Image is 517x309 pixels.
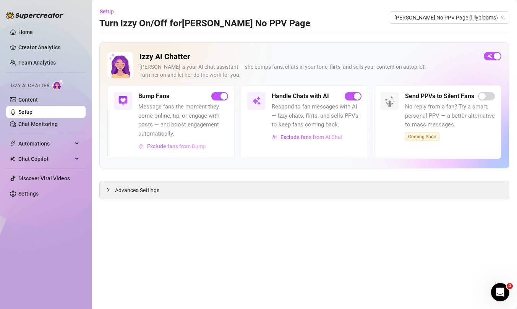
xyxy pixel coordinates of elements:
[115,186,159,194] span: Advanced Settings
[139,63,478,79] div: [PERSON_NAME] is your AI chat assistant — she bumps fans, chats in your tone, flirts, and sells y...
[10,141,16,147] span: thunderbolt
[272,131,343,143] button: Exclude fans from AI Chat
[139,52,478,61] h2: Izzy AI Chatter
[491,283,509,301] iframe: Intercom live chat
[18,138,73,150] span: Automations
[405,102,495,129] span: No reply from a fan? Try a smart, personal PPV — a better alternative to mass messages.
[106,186,115,194] div: collapsed
[18,109,32,115] a: Setup
[405,92,474,101] h5: Send PPVs to Silent Fans
[272,92,329,101] h5: Handle Chats with AI
[18,153,73,165] span: Chat Copilot
[272,102,361,129] span: Respond to fan messages with AI — Izzy chats, flirts, and sells PPVs to keep fans coming back.
[99,18,310,30] h3: Turn Izzy On/Off for [PERSON_NAME] No PPV Page
[118,96,128,105] img: svg%3e
[252,96,261,105] img: svg%3e
[18,191,39,197] a: Settings
[405,133,439,141] span: Coming Soon
[272,134,277,140] img: svg%3e
[18,41,79,53] a: Creator Analytics
[18,121,58,127] a: Chat Monitoring
[99,5,120,18] button: Setup
[138,92,169,101] h5: Bump Fans
[6,11,63,19] img: logo-BBDzfeDw.svg
[501,15,505,20] span: team
[18,29,33,35] a: Home
[138,140,206,152] button: Exclude fans from Bump
[138,102,228,138] span: Message fans the moment they come online, tip, or engage with posts — and boost engagement automa...
[100,8,114,15] span: Setup
[280,134,343,140] span: Exclude fans from AI Chat
[507,283,513,289] span: 4
[52,79,64,90] img: AI Chatter
[147,143,206,149] span: Exclude fans from Bump
[139,144,144,149] img: svg%3e
[10,156,15,162] img: Chat Copilot
[385,96,397,108] img: silent-fans-ppv-o-N6Mmdf.svg
[106,188,110,192] span: collapsed
[18,60,56,66] a: Team Analytics
[18,97,38,103] a: Content
[11,82,49,89] span: Izzy AI Chatter
[394,12,505,23] span: Lilly's No PPV Page (lillyblooms)
[18,175,70,181] a: Discover Viral Videos
[107,52,133,78] img: Izzy AI Chatter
